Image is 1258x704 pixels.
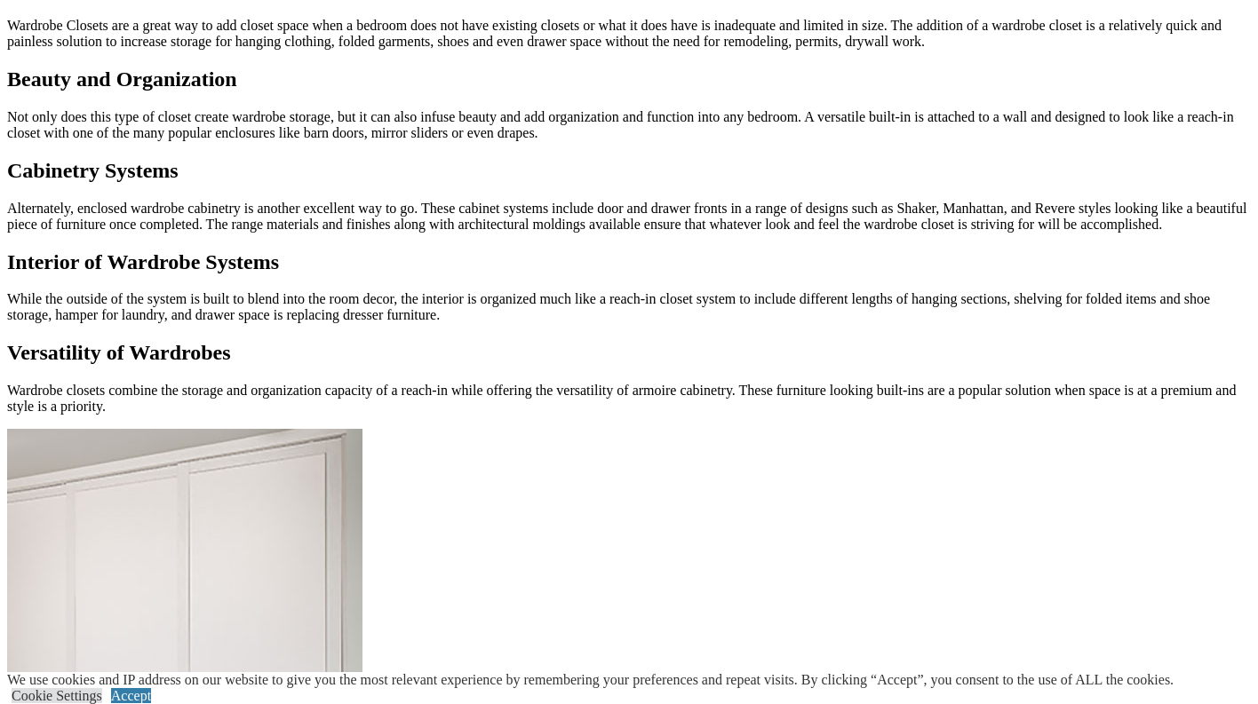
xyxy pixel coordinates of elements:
[7,291,1251,323] p: While the outside of the system is built to blend into the room decor, the interior is organized ...
[7,341,1251,365] h2: Versatility of Wardrobes
[7,250,1251,274] h2: Interior of Wardrobe Systems
[12,688,102,703] a: Cookie Settings
[7,159,1251,183] h2: Cabinetry Systems
[7,201,1251,233] p: Alternately, enclosed wardrobe cabinetry is another excellent way to go. These cabinet systems in...
[111,688,151,703] a: Accept
[7,109,1251,141] p: Not only does this type of closet create wardrobe storage, but it can also infuse beauty and add ...
[7,67,1251,91] h2: Beauty and Organization
[7,672,1174,688] div: We use cookies and IP address on our website to give you the most relevant experience by remember...
[7,18,1251,50] p: Wardrobe Closets are a great way to add closet space when a bedroom does not have existing closet...
[7,383,1251,415] p: Wardrobe closets combine the storage and organization capacity of a reach-in while offering the v...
